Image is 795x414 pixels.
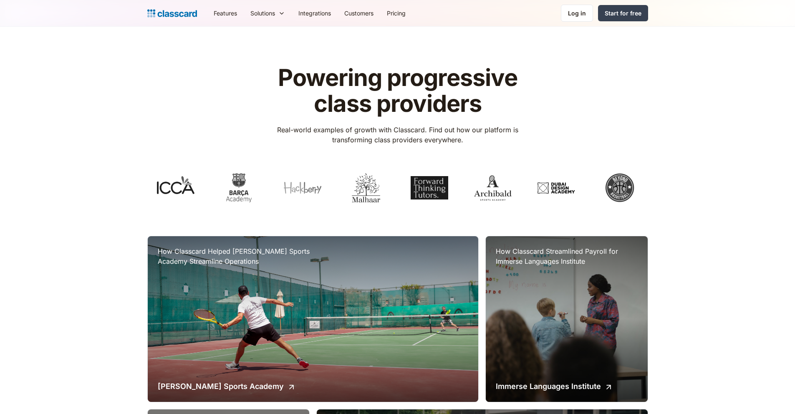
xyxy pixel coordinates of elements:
h3: How Classcard Streamlined Payroll for Immerse Languages Institute [496,246,637,266]
a: How Classcard Streamlined Payroll for Immerse Languages InstituteImmerse Languages Institute [486,236,647,402]
a: Log in [561,5,593,22]
a: Features [207,4,244,23]
a: Customers [338,4,380,23]
h2: [PERSON_NAME] Sports Academy [158,381,284,392]
div: Log in [568,9,586,18]
div: Solutions [244,4,292,23]
a: Start for free [598,5,648,21]
h3: How Classcard Helped [PERSON_NAME] Sports Academy Streamline Operations [158,246,325,266]
div: Start for free [605,9,641,18]
div: Solutions [250,9,275,18]
h2: Immerse Languages Institute [496,381,601,392]
h1: Powering progressive class providers [265,65,530,116]
a: How Classcard Helped [PERSON_NAME] Sports Academy Streamline Operations[PERSON_NAME] Sports Academy [148,236,479,402]
a: Integrations [292,4,338,23]
a: Pricing [380,4,412,23]
p: Real-world examples of growth with Classcard. Find out how our platform is transforming class pro... [265,125,530,145]
a: home [147,8,197,19]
